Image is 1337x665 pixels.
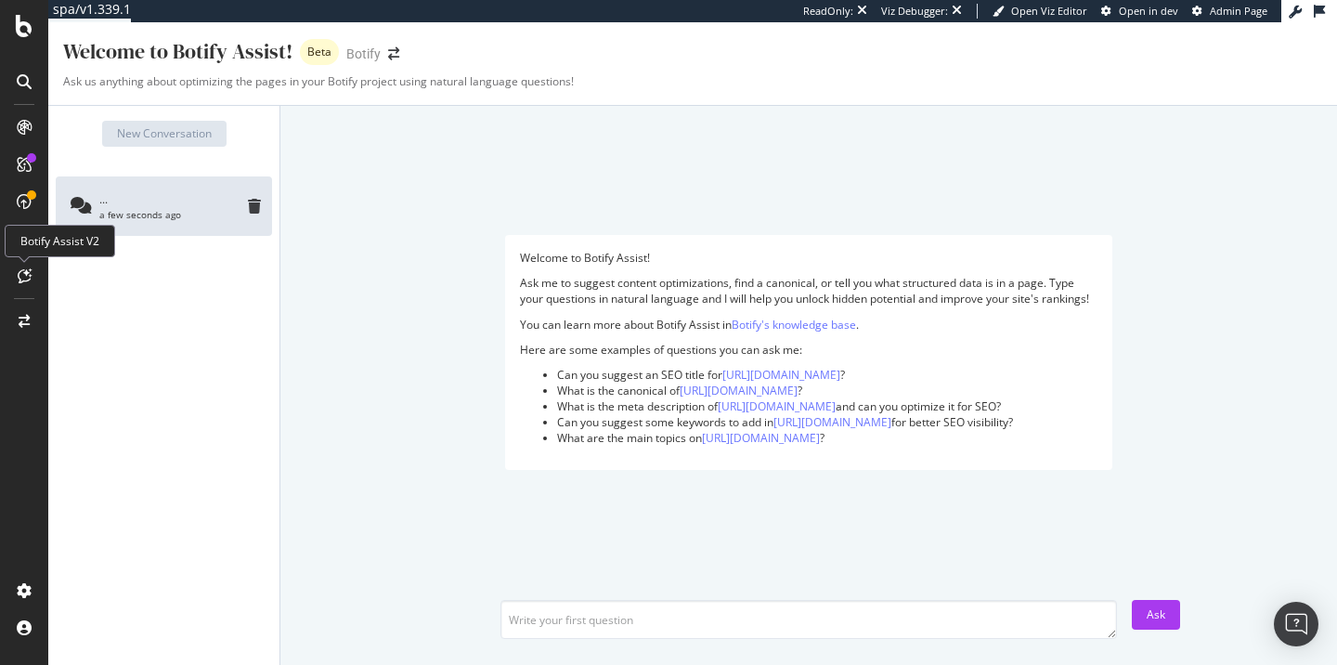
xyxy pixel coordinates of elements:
div: arrow-right-arrow-left [388,47,399,60]
span: Admin Page [1210,4,1267,18]
div: ... [99,191,244,207]
button: New Conversation [102,121,227,148]
li: Can you suggest an SEO title for ? [557,367,1097,383]
li: What is the meta description of and can you optimize it for SEO? [557,398,1097,414]
div: New Conversation [117,125,212,141]
a: [URL][DOMAIN_NAME] [773,414,891,430]
div: ReadOnly: [803,4,853,19]
button: Ask [1132,600,1180,630]
a: Admin Page [1192,4,1267,19]
div: Welcome to Botify Assist! [63,37,292,66]
div: Ask [1147,606,1165,622]
a: Open Viz Editor [993,4,1087,19]
span: Open Viz Editor [1011,4,1087,18]
div: Open Intercom Messenger [1274,602,1318,646]
div: Ask us anything about optimizing the pages in your Botify project using natural language questions! [48,73,1337,104]
a: Botify's knowledge base [732,317,856,332]
a: [URL][DOMAIN_NAME] [718,398,836,414]
div: warning label [300,39,339,65]
div: Botify Assist V2 [5,225,115,257]
a: [URL][DOMAIN_NAME] [702,430,820,446]
p: You can learn more about Botify Assist in . [520,317,1097,332]
span: Open in dev [1119,4,1178,18]
div: Oct 9, 2025 6:52 PM [99,208,244,221]
a: Open in dev [1101,4,1178,19]
li: Can you suggest some keywords to add in for better SEO visibility? [557,414,1097,430]
div: trash [244,195,265,217]
div: Botify [346,45,381,63]
a: [URL][DOMAIN_NAME] [680,383,798,398]
a: [URL][DOMAIN_NAME] [722,367,840,383]
li: What is the canonical of ? [557,383,1097,398]
li: What are the main topics on ? [557,430,1097,446]
span: Beta [307,46,331,58]
div: Viz Debugger: [881,4,948,19]
p: Here are some examples of questions you can ask me: [520,342,1097,358]
p: Welcome to Botify Assist! [520,250,1097,266]
p: Ask me to suggest content optimizations, find a canonical, or tell you what structured data is in... [520,275,1097,306]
